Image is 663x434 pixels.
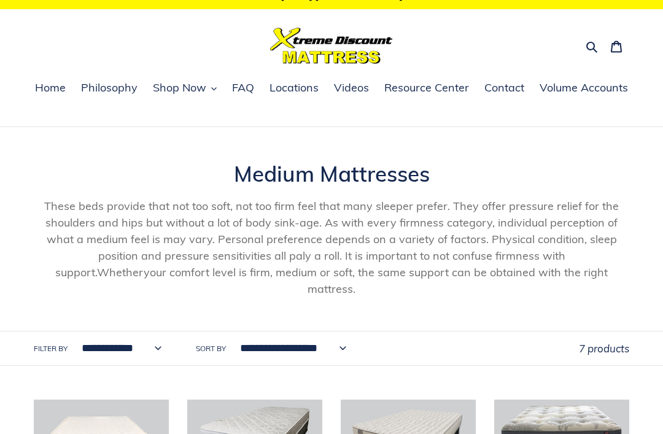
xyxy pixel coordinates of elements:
span: Contact [484,80,524,95]
a: Home [29,79,72,98]
span: 7 products [579,342,629,355]
span: FAQ [232,80,254,95]
a: Locations [263,79,325,98]
img: Xtreme Discount Mattress [270,28,393,64]
a: Videos [328,79,375,98]
label: Filter by [34,343,68,354]
span: Medium Mattresses [234,160,430,187]
span: Volume Accounts [540,80,628,95]
p: These beds provide that not too soft, not too firm feel that many sleeper prefer. They offer pres... [34,198,629,297]
a: Volume Accounts [533,79,634,98]
span: Shop Now [153,80,206,95]
label: Sort by [196,343,226,354]
span: Home [35,80,66,95]
span: Locations [269,80,319,95]
a: Philosophy [75,79,144,98]
span: Whether [97,265,144,279]
a: FAQ [226,79,260,98]
span: Videos [334,80,369,95]
a: Resource Center [378,79,475,98]
span: Resource Center [384,80,469,95]
span: Philosophy [81,80,138,95]
a: Contact [478,79,530,98]
button: Shop Now [147,79,223,98]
